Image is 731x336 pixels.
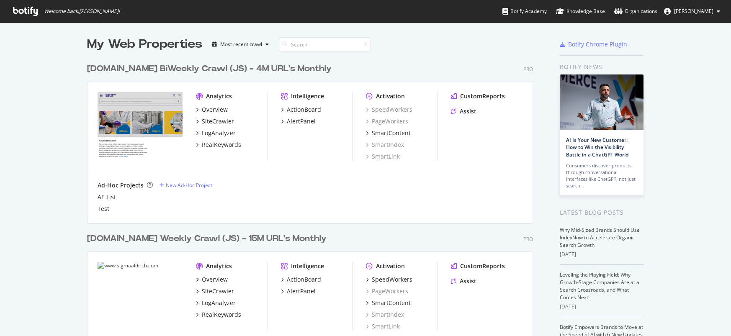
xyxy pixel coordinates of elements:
[281,117,316,126] a: AlertPanel
[196,299,236,307] a: LogAnalyzer
[502,7,547,15] div: Botify Academy
[287,117,316,126] div: AlertPanel
[287,287,316,295] div: AlertPanel
[202,105,228,114] div: Overview
[376,262,405,270] div: Activation
[287,275,321,284] div: ActionBoard
[196,117,234,126] a: SiteCrawler
[556,7,605,15] div: Knowledge Base
[196,287,234,295] a: SiteCrawler
[196,105,228,114] a: Overview
[566,162,637,189] div: Consumers discover products through conversational interfaces like ChatGPT, not just search…
[568,40,627,49] div: Botify Chrome Plugin
[560,271,639,301] a: Leveling the Playing Field: Why Growth-Stage Companies Are at a Search Crossroads, and What Comes...
[366,322,400,331] a: SmartLink
[87,63,332,75] div: [DOMAIN_NAME] BiWeekly Crawl (JS) - 4M URL's Monthly
[196,310,241,319] a: RealKeywords
[372,275,412,284] div: SpeedWorkers
[287,105,321,114] div: ActionBoard
[98,193,116,201] a: AE List
[560,74,643,130] img: AI Is Your New Customer: How to Win the Visibility Battle in a ChatGPT World
[560,303,644,310] div: [DATE]
[366,105,412,114] a: SpeedWorkers
[202,129,236,137] div: LogAnalyzer
[98,205,109,213] a: Test
[560,251,644,258] div: [DATE]
[560,40,627,49] a: Botify Chrome Plugin
[98,92,183,160] img: merckmillipore.com
[451,107,476,115] a: Assist
[279,37,371,52] input: Search
[281,275,321,284] a: ActionBoard
[366,152,400,161] a: SmartLink
[366,287,408,295] a: PageWorkers
[376,92,405,100] div: Activation
[674,8,713,15] span: Andres Perea
[451,262,505,270] a: CustomReports
[202,287,234,295] div: SiteCrawler
[44,8,120,15] span: Welcome back, [PERSON_NAME] !
[460,92,505,100] div: CustomReports
[160,182,212,189] a: New Ad-Hoc Project
[523,66,533,73] div: Pro
[366,129,411,137] a: SmartContent
[366,275,412,284] a: SpeedWorkers
[451,92,505,100] a: CustomReports
[202,299,236,307] div: LogAnalyzer
[87,233,330,245] a: [DOMAIN_NAME] Weekly Crawl (JS) - 15M URL's Monthly
[366,310,404,319] a: SmartIndex
[202,117,234,126] div: SiteCrawler
[560,208,644,217] div: Latest Blog Posts
[366,117,408,126] a: PageWorkers
[196,141,241,149] a: RealKeywords
[87,36,202,53] div: My Web Properties
[202,310,241,319] div: RealKeywords
[87,233,327,245] div: [DOMAIN_NAME] Weekly Crawl (JS) - 15M URL's Monthly
[220,42,262,47] div: Most recent crawl
[372,129,411,137] div: SmartContent
[87,63,335,75] a: [DOMAIN_NAME] BiWeekly Crawl (JS) - 4M URL's Monthly
[209,38,272,51] button: Most recent crawl
[206,262,232,270] div: Analytics
[281,287,316,295] a: AlertPanel
[196,275,228,284] a: Overview
[202,275,228,284] div: Overview
[98,262,183,331] img: www.sigmaaldrich.com
[291,92,324,100] div: Intelligence
[291,262,324,270] div: Intelligence
[372,299,411,307] div: SmartContent
[460,262,505,270] div: CustomReports
[460,277,476,285] div: Assist
[166,182,212,189] div: New Ad-Hoc Project
[460,107,476,115] div: Assist
[202,141,241,149] div: RealKeywords
[196,129,236,137] a: LogAnalyzer
[614,7,657,15] div: Organizations
[451,277,476,285] a: Assist
[366,141,404,149] a: SmartIndex
[281,105,321,114] a: ActionBoard
[560,62,644,72] div: Botify news
[98,181,144,190] div: Ad-Hoc Projects
[523,236,533,243] div: Pro
[657,5,727,18] button: [PERSON_NAME]
[366,299,411,307] a: SmartContent
[560,226,640,249] a: Why Mid-Sized Brands Should Use IndexNow to Accelerate Organic Search Growth
[206,92,232,100] div: Analytics
[566,136,628,158] a: AI Is Your New Customer: How to Win the Visibility Battle in a ChatGPT World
